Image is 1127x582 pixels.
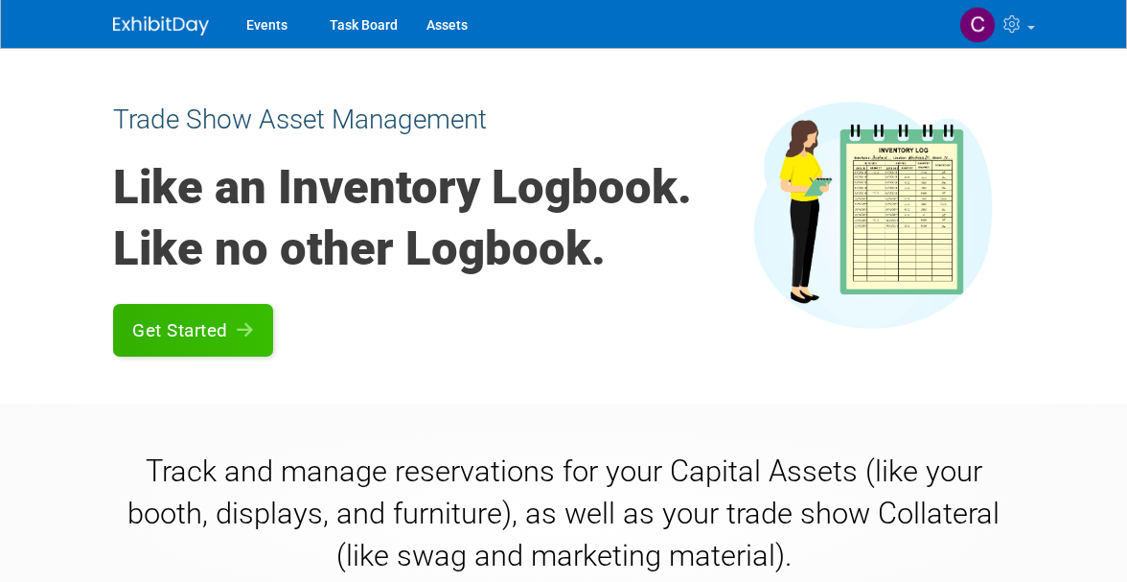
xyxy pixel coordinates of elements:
h1: Trade Show Asset Management [113,101,704,138]
div: Like no other Logbook. [113,219,704,280]
img: Asset Management for Trade Shows and Exhibits [753,101,993,329]
img: ExhibitDay [113,16,209,35]
a: Get Started [113,304,273,357]
img: Cara Murray [959,7,996,43]
div: Like an Inventory Logbook. [113,148,704,219]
